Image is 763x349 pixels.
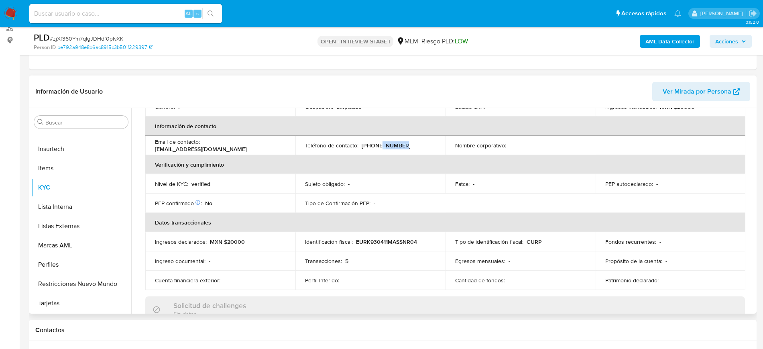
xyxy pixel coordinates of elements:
[397,37,418,46] div: MLM
[31,294,131,313] button: Tarjetas
[155,257,206,265] p: Ingreso documental :
[305,277,339,284] p: Perfil Inferido :
[455,257,505,265] p: Egresos mensuales :
[202,8,219,19] button: search-icon
[663,82,731,101] span: Ver Mirada por Persona
[455,37,468,46] span: LOW
[31,197,131,216] button: Lista Interna
[336,103,362,110] p: Empleado
[155,200,202,207] p: PEP confirmado :
[185,10,192,17] span: Alt
[155,145,247,153] p: [EMAIL_ADDRESS][DOMAIN_NAME]
[527,238,542,245] p: CURP
[374,200,375,207] p: -
[35,326,750,334] h1: Contactos
[652,82,750,101] button: Ver Mirada por Persona
[34,44,56,51] b: Person ID
[31,159,131,178] button: Items
[31,139,131,159] button: Insurtech
[31,178,131,197] button: KYC
[145,155,745,174] th: Verificación y cumplimiento
[191,180,210,188] p: verified
[660,103,695,110] p: MXN $20000
[305,200,370,207] p: Tipo de Confirmación PEP :
[746,19,759,25] span: 3.152.0
[455,180,470,188] p: Fatca :
[155,180,188,188] p: Nivel de KYC :
[205,200,212,207] p: No
[749,9,757,18] a: Salir
[31,274,131,294] button: Restricciones Nuevo Mundo
[473,180,474,188] p: -
[196,10,199,17] span: s
[455,277,505,284] p: Cantidad de fondos :
[509,142,511,149] p: -
[700,10,746,17] p: diego.gardunorosas@mercadolibre.com.mx
[173,301,246,310] h3: Solicitud de challenges
[35,88,103,96] h1: Información de Usuario
[345,257,348,265] p: 5
[155,103,175,110] p: Género :
[605,257,662,265] p: Propósito de la cuenta :
[29,8,222,19] input: Buscar usuario o caso...
[348,180,350,188] p: -
[640,35,700,48] button: AML Data Collector
[488,103,490,110] p: -
[421,37,468,46] span: Riesgo PLD:
[605,238,656,245] p: Fondos recurrentes :
[715,35,738,48] span: Acciones
[45,119,125,126] input: Buscar
[665,257,667,265] p: -
[356,238,417,245] p: EURK930411MASSNR04
[210,238,245,245] p: MXN $20000
[57,44,153,51] a: be792a948e8b6ac8915c3b501f229397
[674,10,681,17] a: Notificaciones
[305,142,358,149] p: Teléfono de contacto :
[509,257,510,265] p: -
[710,35,752,48] button: Acciones
[31,216,131,236] button: Listas Externas
[305,238,353,245] p: Identificación fiscal :
[224,277,225,284] p: -
[155,138,200,145] p: Email de contacto :
[178,103,181,110] p: F
[621,9,666,18] span: Accesos rápidos
[50,35,123,43] span: # zjXf360Ym7qIgJDHdf0pIvXK
[173,310,246,318] p: Sin datos
[656,180,658,188] p: -
[662,277,663,284] p: -
[34,31,50,44] b: PLD
[342,277,344,284] p: -
[145,213,745,232] th: Datos transaccionales
[31,236,131,255] button: Marcas AML
[155,277,220,284] p: Cuenta financiera exterior :
[455,103,485,110] p: Estado Civil :
[362,142,411,149] p: [PHONE_NUMBER]
[508,277,510,284] p: -
[155,238,207,245] p: Ingresos declarados :
[605,277,659,284] p: Patrimonio declarado :
[455,142,506,149] p: Nombre corporativo :
[659,238,661,245] p: -
[145,296,745,322] div: Solicitud de challengesSin datos
[31,255,131,274] button: Perfiles
[305,257,342,265] p: Transacciones :
[645,35,694,48] b: AML Data Collector
[37,119,44,125] button: Buscar
[305,180,345,188] p: Sujeto obligado :
[145,116,745,136] th: Información de contacto
[605,103,657,110] p: Ingresos mensuales :
[305,103,333,110] p: Ocupación :
[317,36,393,47] p: OPEN - IN REVIEW STAGE I
[209,257,210,265] p: -
[455,238,523,245] p: Tipo de identificación fiscal :
[605,180,653,188] p: PEP autodeclarado :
